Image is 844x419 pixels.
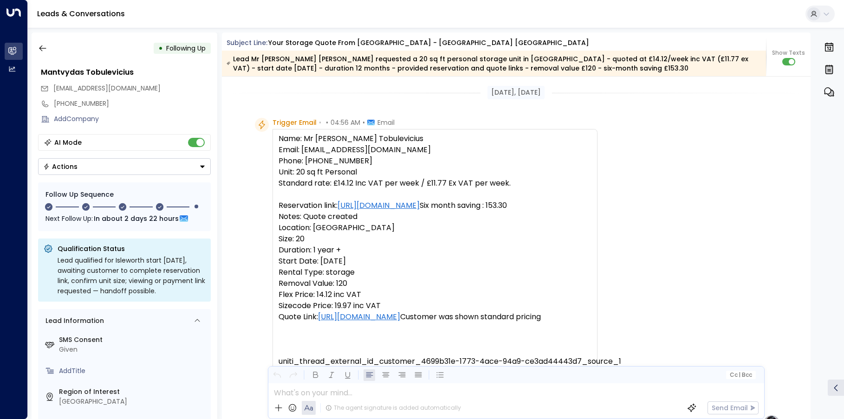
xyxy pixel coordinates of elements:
[45,190,203,200] div: Follow Up Sequence
[59,397,207,406] div: [GEOGRAPHIC_DATA]
[58,244,205,253] p: Qualification Status
[38,158,211,175] div: Button group with a nested menu
[59,345,207,355] div: Given
[338,200,420,211] a: [URL][DOMAIN_NAME]
[271,369,283,381] button: Undo
[54,138,82,147] div: AI Mode
[42,316,104,326] div: Lead Information
[279,133,591,367] pre: Name: Mr [PERSON_NAME] Tobulevicius Email: [EMAIL_ADDRESS][DOMAIN_NAME] Phone: [PHONE_NUMBER] Uni...
[739,372,740,378] span: |
[59,366,207,376] div: AddTitle
[487,86,545,99] div: [DATE], [DATE]
[166,44,206,53] span: Following Up
[54,99,211,109] div: [PHONE_NUMBER]
[59,387,207,397] label: Region of Interest
[319,118,321,127] span: •
[45,213,203,224] div: Next Follow Up:
[53,84,161,93] span: m.tobulevicius@hotmail.co.uk
[43,162,78,171] div: Actions
[41,67,211,78] div: Mantvydas Tobulevicius
[227,54,761,73] div: Lead Mr [PERSON_NAME] [PERSON_NAME] requested a 20 sq ft personal storage unit in [GEOGRAPHIC_DAT...
[363,118,365,127] span: •
[227,38,267,47] span: Subject Line:
[268,38,589,48] div: Your storage quote from [GEOGRAPHIC_DATA] - [GEOGRAPHIC_DATA] [GEOGRAPHIC_DATA]
[331,118,360,127] span: 04:56 AM
[58,255,205,296] div: Lead qualified for Isleworth start [DATE], awaiting customer to complete reservation link, confir...
[54,114,211,124] div: AddCompany
[158,40,163,57] div: •
[326,118,328,127] span: •
[726,371,755,380] button: Cc|Bcc
[53,84,161,93] span: [EMAIL_ADDRESS][DOMAIN_NAME]
[729,372,752,378] span: Cc Bcc
[38,158,211,175] button: Actions
[325,404,461,412] div: The agent signature is added automatically
[377,118,395,127] span: Email
[94,213,179,224] span: In about 2 days 22 hours
[273,118,317,127] span: Trigger Email
[772,49,805,57] span: Show Texts
[59,335,207,345] label: SMS Consent
[287,369,299,381] button: Redo
[37,8,125,19] a: Leads & Conversations
[318,311,400,322] a: [URL][DOMAIN_NAME]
